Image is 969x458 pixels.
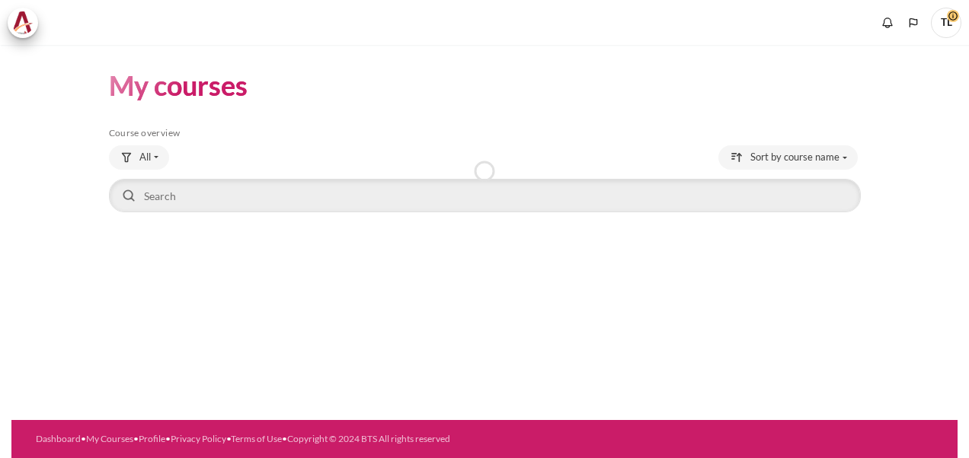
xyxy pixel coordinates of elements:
[109,145,169,170] button: Grouping drop-down menu
[8,8,46,38] a: Architeck Architeck
[109,127,861,139] h5: Course overview
[931,8,961,38] a: User menu
[931,8,961,38] span: TL
[139,433,165,444] a: Profile
[718,145,858,170] button: Sorting drop-down menu
[902,11,925,34] button: Languages
[287,433,450,444] a: Copyright © 2024 BTS All rights reserved
[36,432,529,446] div: • • • • •
[231,433,282,444] a: Terms of Use
[171,433,226,444] a: Privacy Policy
[11,45,958,238] section: Content
[86,433,133,444] a: My Courses
[139,150,151,165] span: All
[109,145,861,215] div: Course overview controls
[750,150,839,165] span: Sort by course name
[109,68,248,103] h1: My courses
[12,11,34,34] img: Architeck
[876,11,899,34] div: Show notification window with no new notifications
[109,179,861,212] input: Search
[36,433,81,444] a: Dashboard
